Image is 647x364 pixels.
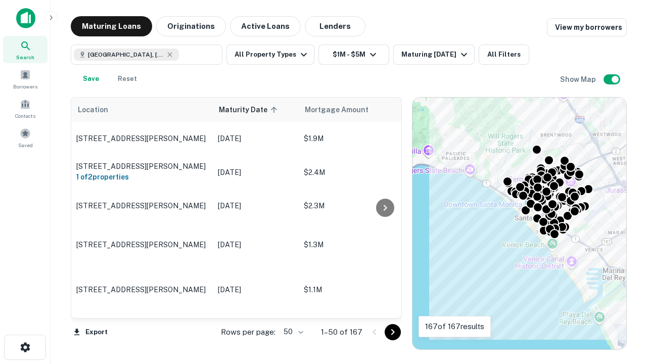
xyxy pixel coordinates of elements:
span: Contacts [15,112,35,120]
button: All Property Types [226,44,314,65]
span: Mortgage Amount [305,104,382,116]
button: Maturing Loans [71,16,152,36]
a: View my borrowers [547,18,627,36]
button: Go to next page [385,324,401,340]
button: All Filters [479,44,529,65]
a: Search [3,36,48,63]
p: Rows per page: [221,326,275,338]
p: $1.1M [304,284,405,295]
h6: 1 of 2 properties [76,171,208,183]
div: Maturing [DATE] [401,49,470,61]
button: Save your search to get updates of matches that match your search criteria. [75,69,107,89]
span: [GEOGRAPHIC_DATA], [GEOGRAPHIC_DATA], [GEOGRAPHIC_DATA] [88,50,164,59]
p: $2.3M [304,200,405,211]
p: $1.3M [304,239,405,250]
th: Location [71,98,213,122]
p: [STREET_ADDRESS][PERSON_NAME] [76,240,208,249]
button: Originations [156,16,226,36]
span: Location [77,104,108,116]
th: Maturity Date [213,98,299,122]
button: Export [71,325,110,340]
p: $1.9M [304,133,405,144]
p: $2.4M [304,167,405,178]
span: Borrowers [13,82,37,90]
button: Reset [111,69,144,89]
span: Saved [18,141,33,149]
p: [DATE] [218,200,294,211]
img: capitalize-icon.png [16,8,35,28]
div: 0 0 [412,98,626,349]
div: 50 [280,325,305,339]
p: 1–50 of 167 [321,326,362,338]
p: [DATE] [218,284,294,295]
p: [STREET_ADDRESS][PERSON_NAME] [76,134,208,143]
p: [STREET_ADDRESS][PERSON_NAME] [76,201,208,210]
th: Mortgage Amount [299,98,410,122]
a: Contacts [3,95,48,122]
p: [DATE] [218,239,294,250]
h6: Show Map [560,74,597,85]
a: Saved [3,124,48,151]
button: Lenders [305,16,365,36]
span: Search [16,53,34,61]
button: Active Loans [230,16,301,36]
a: Borrowers [3,65,48,93]
button: $1M - $5M [318,44,389,65]
p: [STREET_ADDRESS][PERSON_NAME] [76,162,208,171]
button: Maturing [DATE] [393,44,475,65]
iframe: Chat Widget [596,283,647,332]
p: 167 of 167 results [425,321,484,333]
span: Maturity Date [219,104,281,116]
p: [STREET_ADDRESS][PERSON_NAME] [76,285,208,294]
p: [DATE] [218,133,294,144]
p: [DATE] [218,167,294,178]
